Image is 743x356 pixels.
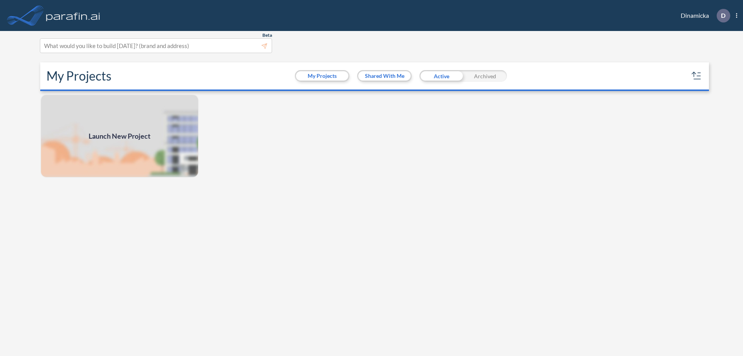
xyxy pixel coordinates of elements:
[40,94,199,178] img: add
[669,9,737,22] div: Dinamicka
[45,8,102,23] img: logo
[46,69,111,83] h2: My Projects
[262,32,272,38] span: Beta
[721,12,726,19] p: D
[40,94,199,178] a: Launch New Project
[463,70,507,82] div: Archived
[690,70,703,82] button: sort
[419,70,463,82] div: Active
[358,71,411,81] button: Shared With Me
[296,71,348,81] button: My Projects
[89,131,151,141] span: Launch New Project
